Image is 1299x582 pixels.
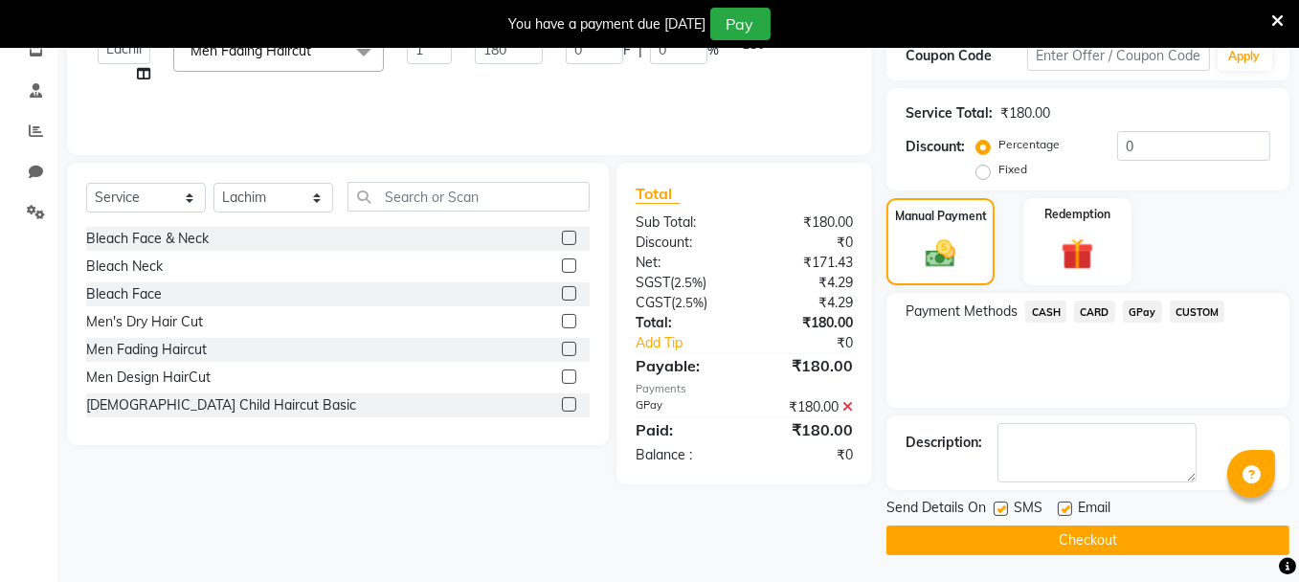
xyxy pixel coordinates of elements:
[707,40,719,60] span: %
[621,333,765,353] a: Add Tip
[1170,301,1225,323] span: CUSTOM
[745,233,868,253] div: ₹0
[86,368,211,388] div: Men Design HairCut
[1123,301,1162,323] span: GPay
[745,213,868,233] div: ₹180.00
[765,333,867,353] div: ₹0
[674,275,703,290] span: 2.5%
[621,273,745,293] div: ( )
[621,418,745,441] div: Paid:
[710,8,771,40] button: Pay
[745,418,868,441] div: ₹180.00
[906,137,965,157] div: Discount:
[745,253,868,273] div: ₹171.43
[86,257,163,277] div: Bleach Neck
[745,354,868,377] div: ₹180.00
[638,40,642,60] span: |
[347,182,590,212] input: Search or Scan
[1078,498,1110,522] span: Email
[86,284,162,304] div: Bleach Face
[636,381,853,397] div: Payments
[86,312,203,332] div: Men's Dry Hair Cut
[1051,235,1103,275] img: _gift.svg
[621,445,745,465] div: Balance :
[1074,301,1115,323] span: CARD
[895,208,987,225] label: Manual Payment
[86,340,207,360] div: Men Fading Haircut
[636,274,670,291] span: SGST
[745,293,868,313] div: ₹4.29
[621,233,745,253] div: Discount:
[621,253,745,273] div: Net:
[621,354,745,377] div: Payable:
[1014,498,1042,522] span: SMS
[745,273,868,293] div: ₹4.29
[998,161,1027,178] label: Fixed
[509,14,706,34] div: You have a payment due [DATE]
[906,46,1027,66] div: Coupon Code
[311,42,320,59] a: x
[906,302,1018,322] span: Payment Methods
[1218,42,1272,71] button: Apply
[621,293,745,313] div: ( )
[906,433,982,453] div: Description:
[998,136,1060,153] label: Percentage
[621,213,745,233] div: Sub Total:
[190,42,311,59] span: Men Fading Haircut
[636,184,680,204] span: Total
[745,313,868,333] div: ₹180.00
[636,294,671,311] span: CGST
[86,395,356,415] div: [DEMOGRAPHIC_DATA] Child Haircut Basic
[621,313,745,333] div: Total:
[745,397,868,417] div: ₹180.00
[1025,301,1066,323] span: CASH
[886,526,1289,555] button: Checkout
[86,229,209,249] div: Bleach Face & Neck
[1044,206,1110,223] label: Redemption
[1027,41,1209,71] input: Enter Offer / Coupon Code
[675,295,704,310] span: 2.5%
[1000,103,1050,123] div: ₹180.00
[886,498,986,522] span: Send Details On
[621,397,745,417] div: GPay
[623,40,631,60] span: F
[906,103,993,123] div: Service Total:
[745,445,868,465] div: ₹0
[916,236,965,272] img: _cash.svg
